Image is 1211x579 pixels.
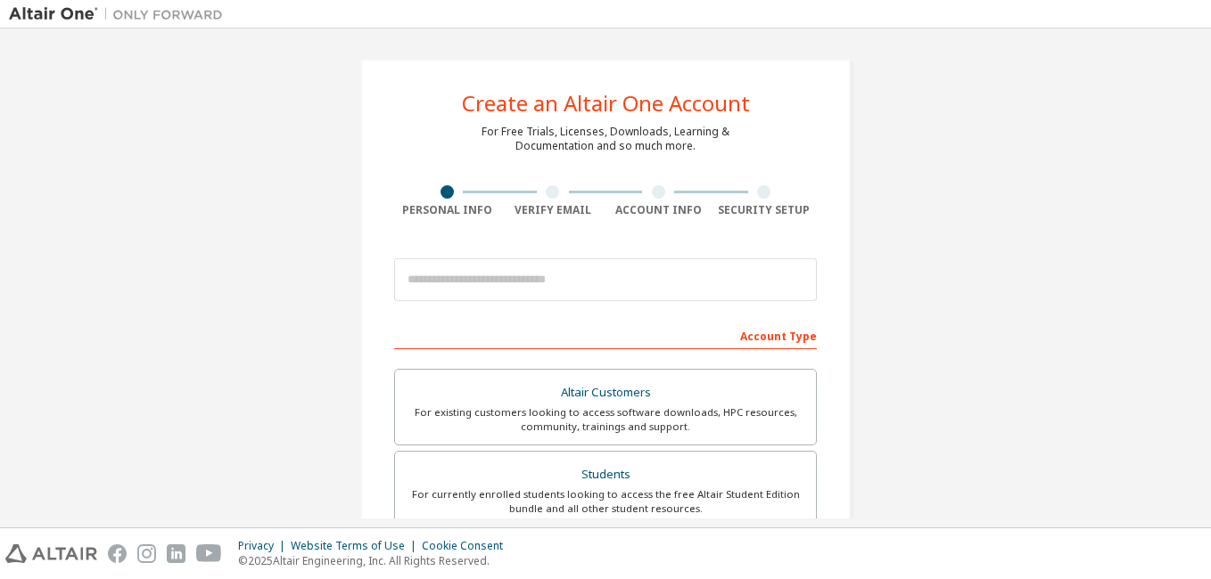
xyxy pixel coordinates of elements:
[137,544,156,563] img: instagram.svg
[238,539,291,553] div: Privacy
[500,203,606,217] div: Verify Email
[422,539,514,553] div: Cookie Consent
[238,553,514,568] p: © 2025 Altair Engineering, Inc. All Rights Reserved.
[291,539,422,553] div: Website Terms of Use
[108,544,127,563] img: facebook.svg
[196,544,222,563] img: youtube.svg
[167,544,185,563] img: linkedin.svg
[712,203,818,217] div: Security Setup
[406,487,805,516] div: For currently enrolled students looking to access the free Altair Student Edition bundle and all ...
[5,544,97,563] img: altair_logo.svg
[462,93,750,114] div: Create an Altair One Account
[406,380,805,405] div: Altair Customers
[9,5,232,23] img: Altair One
[394,203,500,217] div: Personal Info
[605,203,712,217] div: Account Info
[406,462,805,487] div: Students
[482,125,729,153] div: For Free Trials, Licenses, Downloads, Learning & Documentation and so much more.
[406,405,805,434] div: For existing customers looking to access software downloads, HPC resources, community, trainings ...
[394,321,817,349] div: Account Type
